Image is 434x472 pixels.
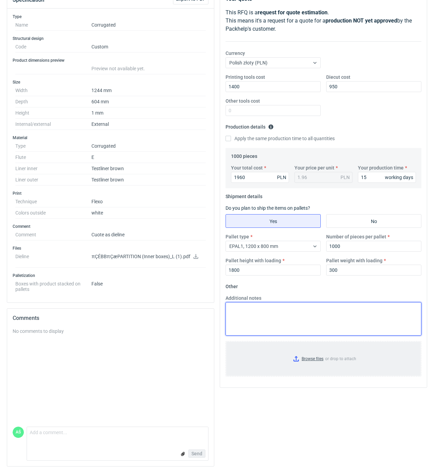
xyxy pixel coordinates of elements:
[91,174,206,186] dd: Testliner brown
[226,295,261,301] label: Additional notes
[91,254,206,260] p: πÇÉBBπÇæPARTITION (Inner boxes)_L (1).pdf
[15,107,91,119] dt: Height
[15,196,91,207] dt: Technique
[226,257,281,264] label: Pallet height with loading
[91,196,206,207] dd: Flexo
[13,246,208,251] h3: Files
[188,449,205,458] button: Send
[385,174,413,181] div: working days
[15,41,91,53] dt: Code
[15,96,91,107] dt: Depth
[91,107,206,119] dd: 1 mm
[226,121,274,130] legend: Production details
[91,207,206,219] dd: white
[191,451,202,456] span: Send
[229,60,267,65] span: Polish złoty (PLN)
[326,74,350,80] label: Diecut cost
[226,74,265,80] label: Printing tools cost
[258,9,328,16] strong: request for quote estimation
[15,19,91,31] dt: Name
[15,141,91,152] dt: Type
[91,96,206,107] dd: 604 mm
[325,17,397,24] strong: production NOT yet approved
[13,14,208,19] h3: Type
[326,241,421,252] input: 0
[91,19,206,31] dd: Corrugated
[13,79,208,85] h3: Size
[341,174,350,181] div: PLN
[13,273,208,278] h3: Palletization
[91,141,206,152] dd: Corrugated
[226,265,321,276] input: 0
[15,119,91,130] dt: Internal/external
[231,164,263,171] label: Your total cost
[13,58,208,63] h3: Product dimensions preview
[226,341,421,376] label: or drop to attach
[15,152,91,163] dt: Flute
[91,229,206,240] dd: Cuote as dieline
[91,278,206,292] dd: False
[91,163,206,174] dd: Testliner brown
[226,214,321,228] label: Yes
[15,278,91,292] dt: Boxes with product stacked on pallets
[226,105,321,116] input: 0
[226,135,335,142] label: Apply the same production time to all quantities
[15,251,91,268] dt: Dieline
[91,41,206,53] dd: Custom
[13,191,208,196] h3: Print
[15,163,91,174] dt: Liner inner
[15,229,91,240] dt: Comment
[15,174,91,186] dt: Liner outer
[13,135,208,141] h3: Material
[15,85,91,96] dt: Width
[226,9,421,33] p: This RFQ is a . This means it's a request for a quote for a by the Packhelp's customer.
[91,66,145,71] span: Preview not available yet.
[226,81,321,92] input: 0
[226,191,262,199] legend: Shipment details
[231,172,289,183] input: 0
[326,233,386,240] label: Number of pieces per pallet
[13,427,24,438] div: Adrian Świerżewski
[13,36,208,41] h3: Structural design
[294,164,334,171] label: Your price per unit
[358,164,404,171] label: Your production time
[229,244,278,249] span: EPAL1, 1200 x 800 mm
[226,98,260,104] label: Other tools cost
[226,281,238,289] legend: Other
[326,214,421,228] label: No
[15,207,91,219] dt: Colors outside
[226,205,310,211] label: Do you plan to ship the items on pallets?
[13,224,208,229] h3: Comment
[13,314,208,322] h2: Comments
[226,50,245,57] label: Currency
[91,152,206,163] dd: E
[91,119,206,130] dd: External
[326,265,421,276] input: 0
[326,257,382,264] label: Pallet weight with loading
[13,328,208,335] div: No comments to display
[358,172,416,183] input: 0
[277,174,286,181] div: PLN
[231,151,257,159] legend: 1000 pieces
[326,81,421,92] input: 0
[91,85,206,96] dd: 1244 mm
[13,427,24,438] figcaption: AŚ
[226,233,249,240] label: Pallet type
